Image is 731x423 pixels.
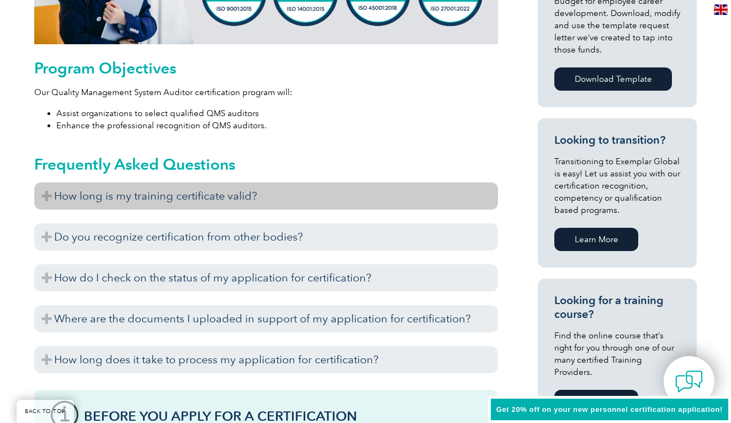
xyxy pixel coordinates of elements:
a: Download Template [554,67,672,91]
h3: How do I check on the status of my application for certification? [34,264,498,291]
h3: Looking to transition? [554,133,680,147]
span: Get 20% off on your new personnel certification application! [496,405,723,414]
p: Our Quality Management System Auditor certification program will: [34,86,498,98]
img: en [714,4,728,15]
img: contact-chat.png [675,368,703,395]
h3: Do you recognize certification from other bodies? [34,223,498,250]
h2: Frequently Asked Questions [34,155,498,173]
p: Find the online course that’s right for you through one of our many certified Training Providers. [554,330,680,378]
li: Enhance the professional recognition of QMS auditors. [56,119,498,132]
a: Learn More [554,228,638,251]
h2: Program Objectives [34,59,498,77]
h3: Where are the documents I uploaded in support of my application for certification? [34,305,498,332]
h3: Looking for a training course? [554,294,680,321]
h3: Before You Apply For a Certification [84,409,481,423]
li: Assist organizations to select qualified QMS auditors [56,107,498,119]
a: Learn More [554,390,638,413]
h3: How long is my training certificate valid? [34,182,498,210]
a: BACK TO TOP [17,400,74,423]
h3: How long does it take to process my application for certification? [34,346,498,373]
p: Transitioning to Exemplar Global is easy! Let us assist you with our certification recognition, c... [554,155,680,216]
